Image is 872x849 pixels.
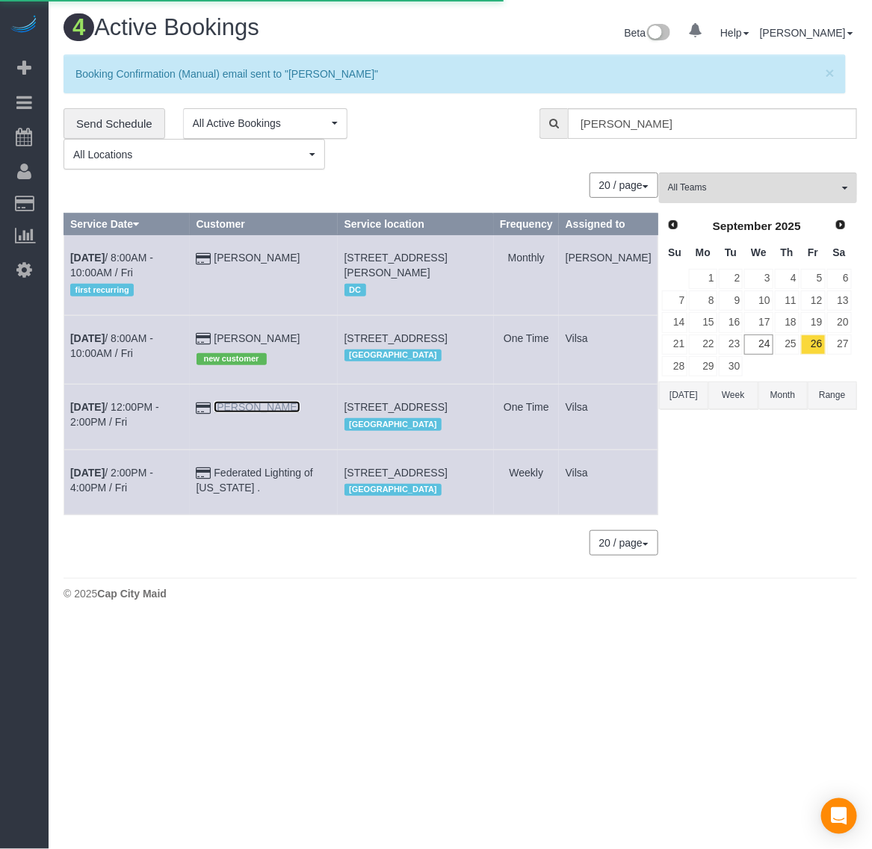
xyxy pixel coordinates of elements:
b: [DATE] [70,401,105,413]
td: Schedule date [64,450,191,514]
span: [STREET_ADDRESS] [344,332,448,344]
a: 23 [719,335,743,355]
td: Schedule date [64,315,191,384]
span: Monday [696,246,711,258]
b: [DATE] [70,332,105,344]
td: Customer [190,315,338,384]
th: Customer [190,214,338,235]
nav: Pagination navigation [590,172,658,198]
span: [GEOGRAPHIC_DATA] [344,484,442,496]
a: [DATE]/ 8:00AM - 10:00AM / Fri [70,332,153,359]
div: Open Intercom Messenger [821,798,857,834]
button: All Locations [64,139,325,170]
a: 22 [689,335,717,355]
img: Automaid Logo [9,15,39,36]
a: 28 [662,356,687,376]
a: 21 [662,335,687,355]
span: new customer [197,353,267,365]
div: © 2025 [64,586,857,601]
span: first recurring [70,284,134,296]
a: 4 [775,269,800,289]
span: [GEOGRAPHIC_DATA] [344,349,442,361]
span: All Locations [73,147,306,162]
a: 8 [689,290,717,311]
a: 14 [662,312,687,332]
h1: Active Bookings [64,15,449,40]
p: Booking Confirmation (Manual) email sent to "[PERSON_NAME]" [75,66,819,81]
a: Send Schedule [64,108,165,140]
td: Customer [190,450,338,514]
a: 3 [744,269,773,289]
span: Tuesday [725,246,737,258]
td: Frequency [494,385,560,450]
a: Beta [625,27,671,39]
td: Frequency [494,235,560,315]
a: [DATE]/ 12:00PM - 2:00PM / Fri [70,401,159,428]
a: 10 [744,290,773,311]
td: Service location [338,450,493,514]
span: [STREET_ADDRESS] [344,401,448,413]
button: Month [758,382,808,409]
button: Week [708,382,758,409]
th: Service location [338,214,493,235]
a: 16 [719,312,743,332]
a: [DATE]/ 8:00AM - 10:00AM / Fri [70,252,153,279]
i: Credit Card Payment [197,468,211,479]
a: [PERSON_NAME] [760,27,853,39]
a: 19 [801,312,826,332]
span: [STREET_ADDRESS][PERSON_NAME] [344,252,448,279]
a: 25 [775,335,800,355]
span: All Active Bookings [193,116,328,131]
td: Customer [190,235,338,315]
span: [GEOGRAPHIC_DATA] [344,418,442,430]
button: Range [808,382,857,409]
td: Assigned to [559,235,658,315]
td: Frequency [494,315,560,384]
a: [PERSON_NAME] [214,252,300,264]
span: Wednesday [751,246,767,258]
a: [PERSON_NAME] [214,332,300,344]
span: Saturday [833,246,846,258]
a: 13 [827,290,852,311]
span: Friday [808,246,818,258]
a: 27 [827,335,852,355]
a: 5 [801,269,826,289]
a: 2 [719,269,743,289]
i: Credit Card Payment [197,403,211,414]
a: 30 [719,356,743,376]
td: Service location [338,315,493,384]
span: Prev [667,219,679,231]
i: Credit Card Payment [197,254,211,264]
a: 24 [744,335,773,355]
span: 4 [64,13,94,41]
div: Location [344,346,487,365]
th: Service Date [64,214,191,235]
a: Prev [663,215,684,236]
a: 20 [827,312,852,332]
td: Service location [338,235,493,315]
span: All Teams [668,181,838,194]
b: [DATE] [70,252,105,264]
a: 12 [801,290,826,311]
td: Customer [190,385,338,450]
a: 17 [744,312,773,332]
button: All Teams [659,172,857,203]
a: 6 [827,269,852,289]
a: Federated Lighting of [US_STATE] . [197,467,313,494]
th: Frequency [494,214,560,235]
td: Frequency [494,450,560,514]
a: 11 [775,290,800,311]
a: Help [720,27,749,39]
td: Schedule date [64,385,191,450]
td: Schedule date [64,235,191,315]
td: Assigned to [559,315,658,384]
a: [PERSON_NAME] [214,401,300,413]
a: [DATE]/ 2:00PM - 4:00PM / Fri [70,467,153,494]
div: Location [344,480,487,500]
button: All Active Bookings [183,108,347,139]
a: 1 [689,269,717,289]
button: [DATE] [659,382,708,409]
ol: All Teams [659,172,857,196]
